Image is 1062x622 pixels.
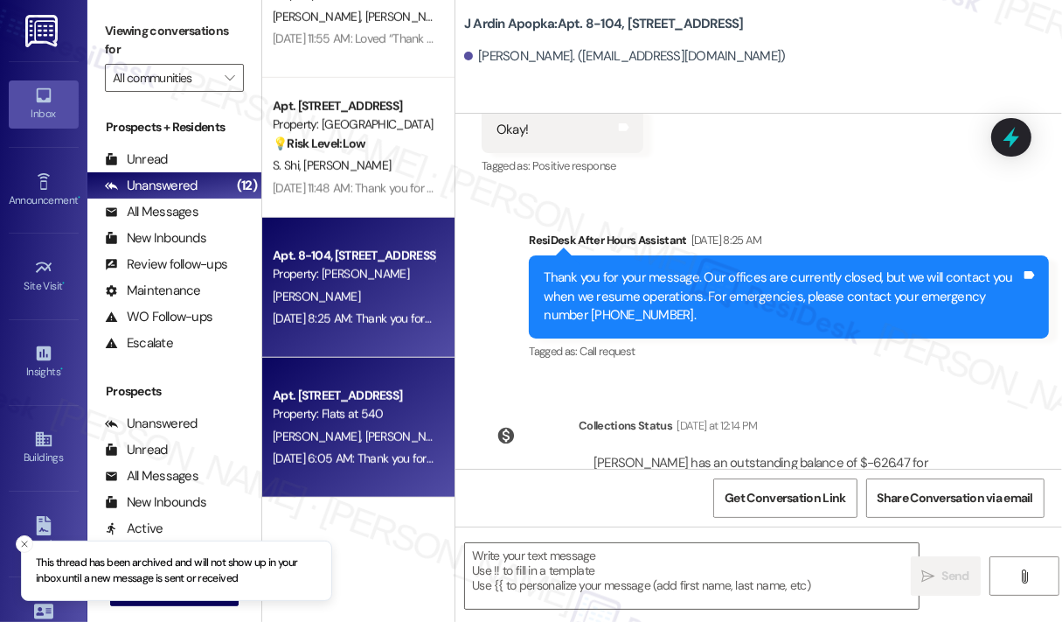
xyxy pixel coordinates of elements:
[105,520,163,538] div: Active
[105,282,201,300] div: Maintenance
[273,136,365,151] strong: 💡 Risk Level: Low
[942,567,969,585] span: Send
[579,416,672,435] div: Collections Status
[911,556,981,596] button: Send
[273,265,434,283] div: Property: [PERSON_NAME]
[9,253,79,300] a: Site Visit •
[78,192,80,204] span: •
[105,334,173,353] div: Escalate
[9,424,79,472] a: Buildings
[713,479,857,518] button: Get Conversation Link
[496,121,528,139] div: Okay!
[105,415,198,433] div: Unanswered
[9,80,79,128] a: Inbox
[273,115,434,134] div: Property: [GEOGRAPHIC_DATA]
[225,71,234,85] i: 
[273,97,434,115] div: Apt. [STREET_ADDRESS]
[482,153,643,178] div: Tagged as:
[464,15,744,33] b: J Ardin Apopka: Apt. 8-104, [STREET_ADDRESS]
[87,118,261,136] div: Prospects + Residents
[16,535,33,553] button: Close toast
[9,511,79,558] a: Leads
[273,9,365,24] span: [PERSON_NAME]
[60,363,63,375] span: •
[303,157,391,173] span: [PERSON_NAME]
[105,203,198,221] div: All Messages
[105,255,227,274] div: Review follow-ups
[105,467,198,486] div: All Messages
[105,229,206,248] div: New Inbounds
[687,231,762,249] div: [DATE] 8:25 AM
[87,382,261,401] div: Prospects
[273,429,365,444] span: [PERSON_NAME]
[9,339,79,386] a: Insights •
[105,177,198,195] div: Unanswered
[878,489,1033,507] span: Share Conversation via email
[580,344,635,359] span: Call request
[273,247,434,265] div: Apt. 8-104, [STREET_ADDRESS]
[529,339,1049,364] div: Tagged as:
[365,429,543,444] span: [PERSON_NAME] [PERSON_NAME]
[113,64,216,92] input: All communities
[105,150,168,169] div: Unread
[464,47,786,66] div: [PERSON_NAME]. ([EMAIL_ADDRESS][DOMAIN_NAME])
[233,172,261,199] div: (12)
[725,489,845,507] span: Get Conversation Link
[105,308,212,326] div: WO Follow-ups
[529,231,1049,255] div: ResiDesk After Hours Assistant
[1017,570,1031,584] i: 
[273,31,645,46] div: [DATE] 11:55 AM: Loved “Thank you I let him know he didn't realize this wa…”
[544,269,1021,325] div: Thank you for your message. Our offices are currently closed, but we will contact you when we res...
[921,570,934,584] i: 
[273,405,434,423] div: Property: Flats at 540
[105,17,244,64] label: Viewing conversations for
[105,493,206,512] div: New Inbounds
[273,157,303,173] span: S. Shi
[593,454,987,492] div: [PERSON_NAME] has an outstanding balance of $-626.47 for [PERSON_NAME] (as of [DATE])
[63,277,66,290] span: •
[273,289,360,304] span: [PERSON_NAME]
[365,9,453,24] span: [PERSON_NAME]
[273,387,434,405] div: Apt. [STREET_ADDRESS]
[105,441,168,459] div: Unread
[866,479,1045,518] button: Share Conversation via email
[25,15,61,47] img: ResiDesk Logo
[672,416,757,435] div: [DATE] at 12:14 PM
[532,158,616,173] span: Positive response
[36,556,317,586] p: This thread has been archived and will not show up in your inbox until a new message is sent or r...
